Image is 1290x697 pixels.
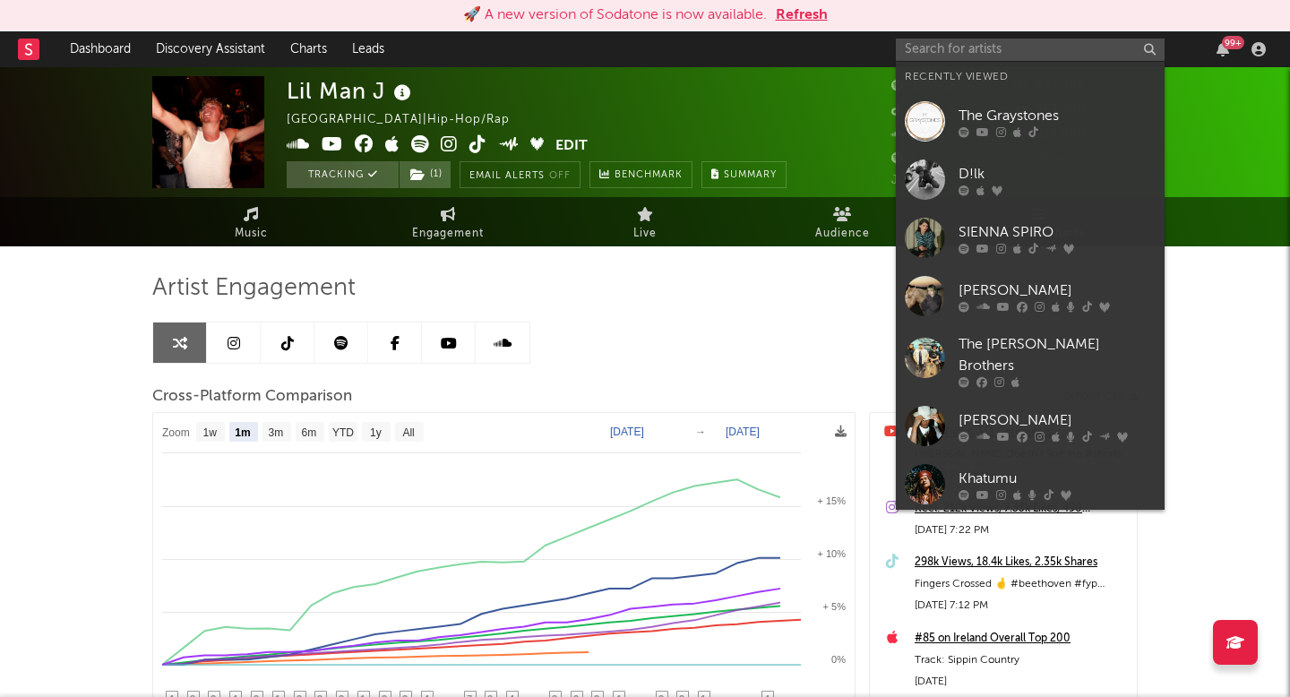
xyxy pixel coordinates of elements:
div: The Graystones [959,105,1156,126]
div: Lil Man J [287,76,416,106]
a: [PERSON_NAME] [896,267,1165,325]
text: 1m [235,426,250,439]
div: The [PERSON_NAME] Brothers [959,334,1156,377]
a: Leads [340,31,397,67]
span: Music [235,223,268,245]
a: Khatumu [896,455,1165,513]
button: Summary [701,161,787,188]
a: The Graystones [896,92,1165,151]
button: Refresh [776,4,828,26]
text: + 15% [818,495,847,506]
div: 🚀 A new version of Sodatone is now available. [463,4,767,26]
text: 6m [302,426,317,439]
button: (1) [400,161,451,188]
a: #85 on Ireland Overall Top 200 [915,628,1128,650]
text: 1w [203,426,218,439]
span: Summary [724,170,777,180]
text: + 5% [823,601,847,612]
text: [DATE] [610,426,644,438]
a: Charts [278,31,340,67]
text: Zoom [162,426,190,439]
span: ( 1 ) [399,161,451,188]
text: 0% [831,654,846,665]
a: Benchmark [589,161,692,188]
button: Tracking [287,161,399,188]
em: Off [549,171,571,181]
div: [DATE] [915,671,1128,693]
span: 1,193,282 Monthly Listeners [891,153,1079,165]
div: Track: Sippin Country [915,650,1128,671]
a: Music [152,197,349,246]
a: Discovery Assistant [143,31,278,67]
a: Dashboard [57,31,143,67]
text: All [402,426,414,439]
div: [DATE] 7:22 PM [915,520,1128,541]
span: Artist Engagement [152,278,356,299]
div: Khatumu [959,468,1156,489]
span: Audience [815,223,870,245]
span: 32,866 [891,129,954,141]
text: → [695,426,706,438]
div: 99 + [1222,36,1244,49]
a: [PERSON_NAME] [896,397,1165,455]
span: Cross-Platform Comparison [152,386,352,408]
span: Benchmark [615,165,683,186]
text: 1y [370,426,382,439]
div: [GEOGRAPHIC_DATA] | Hip-Hop/Rap [287,109,530,131]
button: 99+ [1217,42,1229,56]
span: Jump Score: 82.3 [891,175,996,186]
text: YTD [332,426,354,439]
a: Audience [744,197,941,246]
a: SIENNA SPIRO [896,209,1165,267]
text: [DATE] [726,426,760,438]
input: Search for artists [896,39,1165,61]
div: [PERSON_NAME] [959,280,1156,301]
span: 178,715 [891,81,958,92]
span: 1,900,000 [891,105,974,116]
div: Fingers Crossed 🤞 #beethoven #fyp #lilmanj #country #rap [915,573,1128,595]
button: Email AlertsOff [460,161,580,188]
div: SIENNA SPIRO [959,221,1156,243]
text: 3m [269,426,284,439]
div: D!lk [959,163,1156,185]
a: 298k Views, 18.4k Likes, 2.35k Shares [915,552,1128,573]
div: [DATE] 7:12 PM [915,595,1128,616]
div: Recently Viewed [905,66,1156,88]
text: + 10% [818,548,847,559]
a: D!lk [896,151,1165,209]
span: Live [633,223,657,245]
a: Live [546,197,744,246]
a: Engagement [349,197,546,246]
button: Edit [555,135,588,158]
span: Engagement [412,223,484,245]
div: [PERSON_NAME] [959,409,1156,431]
a: The [PERSON_NAME] Brothers [896,325,1165,397]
